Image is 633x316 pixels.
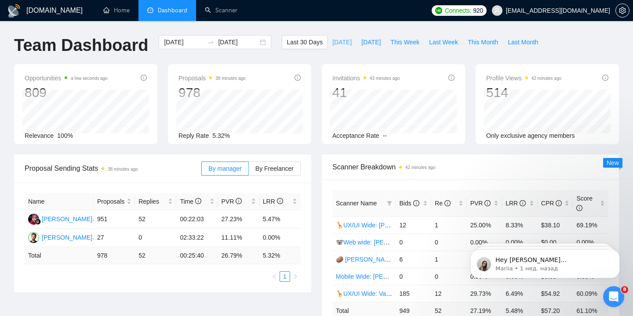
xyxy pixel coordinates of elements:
[218,247,259,264] td: 26.79 %
[385,197,394,210] span: filter
[473,6,483,15] span: 920
[396,268,431,285] td: 0
[218,229,259,247] td: 11.11%
[445,6,471,15] span: Connects:
[94,210,135,229] td: 951
[573,216,608,233] td: 69.19%
[280,271,290,282] li: 1
[486,73,561,83] span: Profile Views
[259,210,301,229] td: 5.47%
[28,214,39,225] img: D
[431,285,467,302] td: 12
[277,198,283,204] span: info-circle
[332,132,379,139] span: Acceptance Rate
[520,200,526,206] span: info-circle
[468,37,498,47] span: This Month
[467,285,502,302] td: 29.73%
[336,273,424,280] a: Mobile Wide: [PERSON_NAME]
[164,37,204,47] input: Start date
[71,76,107,81] time: a few seconds ago
[180,198,201,205] span: Time
[399,200,419,207] span: Bids
[396,216,431,233] td: 12
[370,76,400,81] time: 43 minutes ago
[390,37,419,47] span: This Week
[424,35,463,49] button: Last Week
[178,73,246,83] span: Proposals
[607,159,619,166] span: New
[259,229,301,247] td: 0.00%
[336,239,480,246] a: 🐨Web wide: [PERSON_NAME] 03/07 humor trigger
[222,198,242,205] span: PVR
[135,247,176,264] td: 52
[576,195,593,212] span: Score
[25,73,108,83] span: Opportunities
[332,84,400,101] div: 41
[332,162,608,172] span: Scanner Breakdown
[463,35,503,49] button: This Month
[448,75,455,81] span: info-circle
[332,73,400,83] span: Invitations
[255,165,294,172] span: By Freelancer
[357,35,386,49] button: [DATE]
[386,35,424,49] button: This Week
[602,75,608,81] span: info-circle
[435,7,442,14] img: upwork-logo.png
[435,200,451,207] span: Re
[176,210,218,229] td: 00:22:03
[218,210,259,229] td: 27.23%
[573,285,608,302] td: 60.09%
[272,274,277,279] span: left
[396,251,431,268] td: 6
[135,193,176,210] th: Replies
[383,132,387,139] span: --
[42,233,92,242] div: [PERSON_NAME]
[14,35,148,56] h1: Team Dashboard
[615,7,629,14] a: setting
[176,247,218,264] td: 00:25:40
[332,37,352,47] span: [DATE]
[195,198,201,204] span: info-circle
[25,84,108,101] div: 809
[538,216,573,233] td: $38.10
[218,37,258,47] input: End date
[396,285,431,302] td: 185
[282,35,327,49] button: Last 30 Days
[503,35,543,49] button: Last Month
[147,7,153,13] span: dashboard
[212,132,230,139] span: 5.32%
[531,76,561,81] time: 42 minutes ago
[178,84,246,101] div: 978
[28,215,92,222] a: D[PERSON_NAME]
[603,286,624,307] iframe: Intercom live chat
[215,76,245,81] time: 38 minutes ago
[97,197,125,206] span: Proposals
[94,247,135,264] td: 978
[336,290,433,297] a: 🦒UX/UI Wide: Valeriia 03/07 quest
[176,229,218,247] td: 02:33:22
[467,216,502,233] td: 25.00%
[506,200,526,207] span: LRR
[25,132,54,139] span: Relevance
[361,37,381,47] span: [DATE]
[405,165,435,170] time: 42 minutes ago
[269,271,280,282] button: left
[135,229,176,247] td: 0
[576,205,582,211] span: info-circle
[158,7,187,14] span: Dashboard
[35,219,41,225] img: gigradar-bm.png
[263,198,283,205] span: LRR
[280,272,290,281] a: 1
[290,271,301,282] button: right
[236,198,242,204] span: info-circle
[208,165,241,172] span: By manager
[387,201,392,206] span: filter
[494,7,500,14] span: user
[502,285,538,302] td: 6.49%
[429,37,458,47] span: Last Week
[108,167,138,172] time: 38 minutes ago
[25,163,201,174] span: Proposal Sending Stats
[141,75,147,81] span: info-circle
[444,200,451,206] span: info-circle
